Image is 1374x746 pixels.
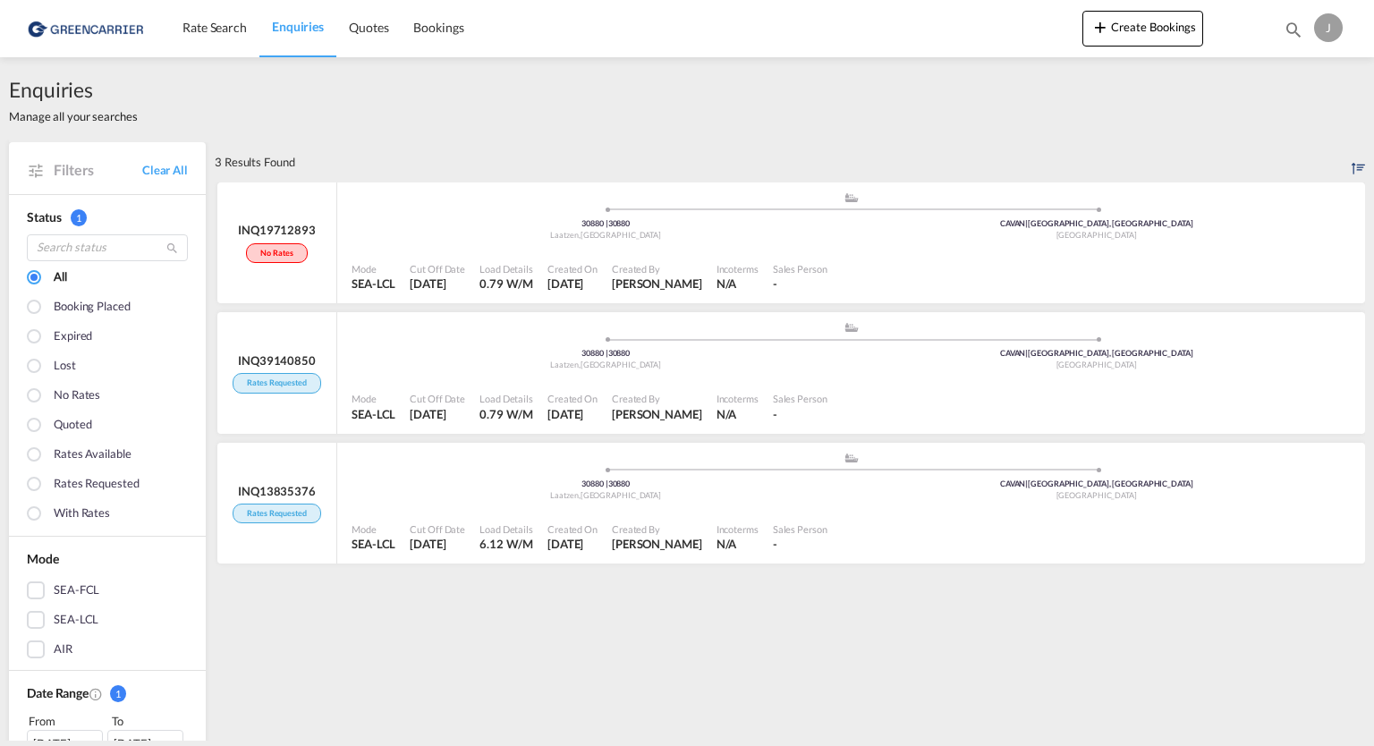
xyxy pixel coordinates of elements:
[27,712,106,730] div: From
[1082,11,1203,47] button: icon-plus 400-fgCreate Bookings
[410,262,465,276] div: Cut Off Date
[479,392,533,405] div: Load Details
[717,276,737,292] div: N/A
[54,504,110,524] div: With rates
[547,262,598,276] div: Created On
[272,19,324,34] span: Enquiries
[612,392,702,405] div: Created By
[352,262,395,276] div: Mode
[27,551,59,566] span: Mode
[352,276,395,292] div: SEA-LCL
[773,537,777,551] span: -
[1000,218,1193,228] span: CAVAN [GEOGRAPHIC_DATA], [GEOGRAPHIC_DATA]
[1000,348,1193,358] span: CAVAN [GEOGRAPHIC_DATA], [GEOGRAPHIC_DATA]
[581,490,661,500] span: [GEOGRAPHIC_DATA]
[1025,348,1028,358] span: |
[54,445,131,465] div: Rates available
[608,218,631,228] span: 30880
[352,536,395,552] div: SEA-LCL
[1284,20,1303,39] md-icon: icon-magnify
[410,536,465,552] div: 15 Aug 2025
[233,373,321,394] div: Rates Requested
[110,712,189,730] div: To
[612,406,702,422] div: Jasmine Simonyan
[581,218,607,228] span: 30880
[27,234,188,261] input: Search status
[54,298,131,318] div: Booking placed
[410,392,465,405] div: Cut Off Date
[54,160,142,180] span: Filters
[238,222,316,238] div: INQ19712893
[349,20,388,35] span: Quotes
[612,522,702,536] div: Created By
[717,262,759,276] div: Incoterms
[479,262,533,276] div: Load Details
[352,522,395,536] div: Mode
[581,360,661,369] span: [GEOGRAPHIC_DATA]
[479,536,533,552] div: 6.12 W/M
[773,407,777,421] span: -
[9,108,138,124] span: Manage all your searches
[1284,20,1303,47] div: icon-magnify
[27,640,188,658] md-checkbox: AIR
[841,193,862,202] md-icon: assets/icons/custom/ship-fill.svg
[717,536,737,552] div: N/A
[71,209,87,226] span: 1
[608,479,631,488] span: 30880
[841,454,862,462] md-icon: assets/icons/custom/ship-fill.svg
[612,276,702,291] span: [PERSON_NAME]
[773,276,777,291] span: -
[110,685,126,702] span: 1
[54,416,91,436] div: Quoted
[547,276,598,292] div: 15 Aug 2025
[410,407,445,421] span: [DATE]
[215,142,295,182] div: 3 Results Found
[547,537,583,551] span: [DATE]
[1056,230,1137,240] span: [GEOGRAPHIC_DATA]
[410,276,465,292] div: 15 Aug 2025
[579,490,581,500] span: ,
[547,392,598,405] div: Created On
[215,182,1365,313] div: INQ19712893No rates assets/icons/custom/ship-fill.svgassets/icons/custom/roll-o-plane.svgOrigin G...
[54,611,98,629] div: SEA-LCL
[352,392,395,405] div: Mode
[606,348,608,358] span: |
[165,242,179,255] md-icon: icon-magnify
[550,490,580,500] span: Laatzen
[1056,360,1137,369] span: [GEOGRAPHIC_DATA]
[1352,142,1365,182] div: Sort by: Created on
[27,611,188,629] md-checkbox: SEA-LCL
[233,504,321,524] div: Rates Requested
[238,483,316,499] div: INQ13835376
[479,522,533,536] div: Load Details
[54,327,92,347] div: Expired
[410,537,445,551] span: [DATE]
[410,522,465,536] div: Cut Off Date
[547,406,598,422] div: 15 Aug 2025
[142,162,188,178] a: Clear All
[27,685,89,700] span: Date Range
[612,536,702,552] div: Jasmine Simonyan
[606,218,608,228] span: |
[54,640,72,658] div: AIR
[612,407,702,421] span: [PERSON_NAME]
[410,406,465,422] div: 15 Aug 2025
[27,8,148,48] img: 1378a7308afe11ef83610d9e779c6b34.png
[1314,13,1343,42] div: J
[773,392,827,405] div: Sales Person
[54,386,100,406] div: No rates
[54,357,76,377] div: Lost
[413,20,463,35] span: Bookings
[547,276,583,291] span: [DATE]
[608,348,631,358] span: 30880
[717,406,737,422] div: N/A
[579,230,581,240] span: ,
[547,522,598,536] div: Created On
[773,262,827,276] div: Sales Person
[612,537,702,551] span: [PERSON_NAME]
[1090,16,1111,38] md-icon: icon-plus 400-fg
[238,352,316,369] div: INQ39140850
[547,407,583,421] span: [DATE]
[215,443,1365,573] div: INQ13835376Rates Requested assets/icons/custom/ship-fill.svgassets/icons/custom/roll-o-plane.svgO...
[1025,479,1028,488] span: |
